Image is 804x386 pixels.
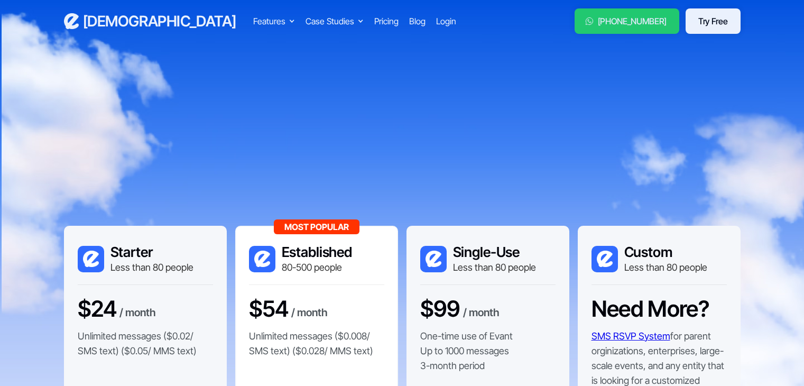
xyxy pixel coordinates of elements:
div: Less than 80 people [453,261,536,274]
div: Features [253,15,285,27]
div: Case Studies [306,15,354,27]
div: / month [463,305,500,323]
div: Less than 80 people [110,261,193,274]
div: / month [291,305,328,323]
div: Most Popular [274,219,359,234]
a: home [64,12,236,31]
div: [PHONE_NUMBER] [598,15,667,27]
a: Blog [409,15,426,27]
div: 80-500 people [282,261,353,274]
h3: Single-Use [453,244,536,261]
a: Pricing [374,15,399,27]
h3: Starter [110,244,193,261]
div: Case Studies [306,15,364,27]
a: SMS RSVP System [592,330,670,342]
a: Try Free [686,8,740,34]
h3: Need More? [592,296,709,322]
h3: Custom [624,244,707,261]
h3: $54 [249,296,289,322]
p: Unlimited messages ($0.008/ SMS text) ($0.028/ MMS text) [249,329,384,359]
a: [PHONE_NUMBER] [575,8,680,34]
h3: $99 [420,296,460,322]
div: / month [119,305,156,323]
div: Less than 80 people [624,261,707,274]
h3: $24 [78,296,117,322]
a: Login [436,15,456,27]
p: Unlimited messages ($0.02/ SMS text) ($0.05/ MMS text) [78,329,213,359]
h3: Established [282,244,353,261]
p: One-time use of Evant Up to 1000 messages 3-month period [420,329,513,373]
div: Features [253,15,295,27]
h3: [DEMOGRAPHIC_DATA] [83,12,236,31]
